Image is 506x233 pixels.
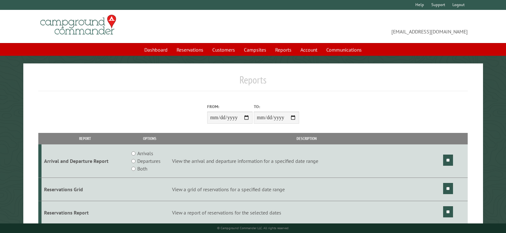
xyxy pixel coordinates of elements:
[171,133,442,144] th: Description
[38,12,118,37] img: Campground Commander
[217,226,289,230] small: © Campground Commander LLC. All rights reserved.
[322,44,366,56] a: Communications
[42,178,129,201] td: Reservations Grid
[171,201,442,224] td: View a report of reservations for the selected dates
[140,44,171,56] a: Dashboard
[171,144,442,178] td: View the arrival and departure information for a specified date range
[207,104,253,110] label: From:
[129,133,171,144] th: Options
[271,44,295,56] a: Reports
[171,178,442,201] td: View a grid of reservations for a specified date range
[137,157,161,165] label: Departures
[42,133,129,144] th: Report
[173,44,207,56] a: Reservations
[42,201,129,224] td: Reservations Report
[297,44,321,56] a: Account
[42,144,129,178] td: Arrival and Departure Report
[240,44,270,56] a: Campsites
[38,74,468,91] h1: Reports
[137,165,147,172] label: Both
[208,44,239,56] a: Customers
[137,149,153,157] label: Arrivals
[253,18,468,35] span: [EMAIL_ADDRESS][DOMAIN_NAME]
[254,104,299,110] label: To:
